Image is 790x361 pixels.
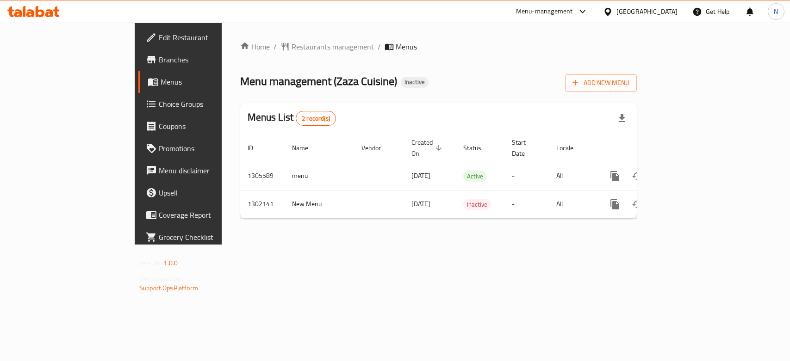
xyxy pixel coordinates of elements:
td: New Menu [285,190,354,218]
td: menu [285,162,354,190]
h2: Menus List [248,110,336,126]
a: Coverage Report [138,204,267,226]
table: enhanced table [240,134,700,219]
span: Menu disclaimer [159,165,259,176]
span: Restaurants management [292,41,374,52]
button: Change Status [626,193,648,215]
span: Menus [396,41,417,52]
button: more [604,193,626,215]
span: Menu management ( Zaza Cuisine ) [240,71,397,92]
div: Inactive [401,77,429,88]
span: Start Date [512,137,538,159]
span: Active [463,171,487,182]
span: Name [292,142,320,153]
td: All [549,190,597,218]
span: Vendor [361,142,393,153]
button: more [604,165,626,187]
span: Status [463,142,493,153]
a: Edit Restaurant [138,26,267,49]
span: ID [248,142,265,153]
span: Menus [161,76,259,87]
a: Menu disclaimer [138,159,267,182]
div: Export file [611,107,633,129]
a: Menus [138,71,267,93]
div: Menu-management [516,6,573,17]
td: All [549,162,597,190]
span: 1.0.0 [163,257,178,269]
th: Actions [597,134,700,162]
li: / [274,41,277,52]
span: Grocery Checklist [159,232,259,243]
span: Add New Menu [572,77,629,89]
span: Locale [556,142,585,153]
span: [DATE] [411,170,430,182]
a: Promotions [138,137,267,159]
nav: breadcrumb [240,41,637,52]
a: Coupons [138,115,267,137]
span: Created On [411,137,445,159]
div: Total records count [296,111,336,126]
span: Coupons [159,121,259,132]
li: / [378,41,381,52]
span: [DATE] [411,198,430,210]
span: Version: [139,257,162,269]
a: Support.OpsPlatform [139,282,198,294]
td: - [504,190,549,218]
span: Inactive [401,78,429,86]
div: [GEOGRAPHIC_DATA] [616,6,678,17]
a: Upsell [138,182,267,204]
span: Edit Restaurant [159,32,259,43]
span: Upsell [159,187,259,198]
td: - [504,162,549,190]
a: Branches [138,49,267,71]
span: Branches [159,54,259,65]
span: Promotions [159,143,259,154]
span: Inactive [463,199,491,210]
span: Coverage Report [159,209,259,220]
button: Change Status [626,165,648,187]
span: Choice Groups [159,98,259,110]
span: N [774,6,778,17]
a: Grocery Checklist [138,226,267,248]
button: Add New Menu [565,74,637,92]
span: Get support on: [139,273,182,285]
a: Choice Groups [138,93,267,115]
a: Restaurants management [280,41,374,52]
span: 2 record(s) [296,114,336,123]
